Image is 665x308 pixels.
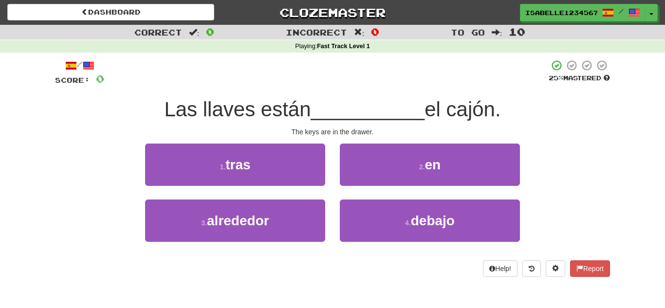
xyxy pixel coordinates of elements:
[354,28,365,36] span: :
[225,157,250,172] span: tras
[425,98,500,121] span: el cajón.
[549,74,610,83] div: Mastered
[207,213,269,228] span: alrededor
[522,260,541,277] button: Round history (alt+y)
[570,260,610,277] button: Report
[492,28,502,36] span: :
[145,144,325,186] button: 1.tras
[189,28,200,36] span: :
[134,27,182,37] span: Correct
[520,4,646,21] a: Isabelle1234567 /
[549,74,563,82] span: 25 %
[96,72,104,85] span: 0
[411,213,455,228] span: debajo
[340,199,520,242] button: 4.debajo
[525,8,597,17] span: Isabelle1234567
[340,144,520,186] button: 2.en
[220,163,225,171] small: 1 .
[371,26,379,37] span: 0
[7,4,214,20] a: Dashboard
[201,219,207,227] small: 3 .
[311,98,425,121] span: __________
[317,43,370,50] strong: Fast Track Level 1
[145,199,325,242] button: 3.alrededor
[164,98,311,121] span: Las llaves están
[55,127,610,137] div: The keys are in the drawer.
[286,27,347,37] span: Incorrect
[229,4,436,21] a: Clozemaster
[419,163,425,171] small: 2 .
[509,26,525,37] span: 10
[483,260,517,277] button: Help!
[55,59,104,72] div: /
[55,76,90,84] span: Score:
[405,219,411,227] small: 4 .
[425,157,441,172] span: en
[206,26,214,37] span: 0
[619,8,624,15] span: /
[451,27,485,37] span: To go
